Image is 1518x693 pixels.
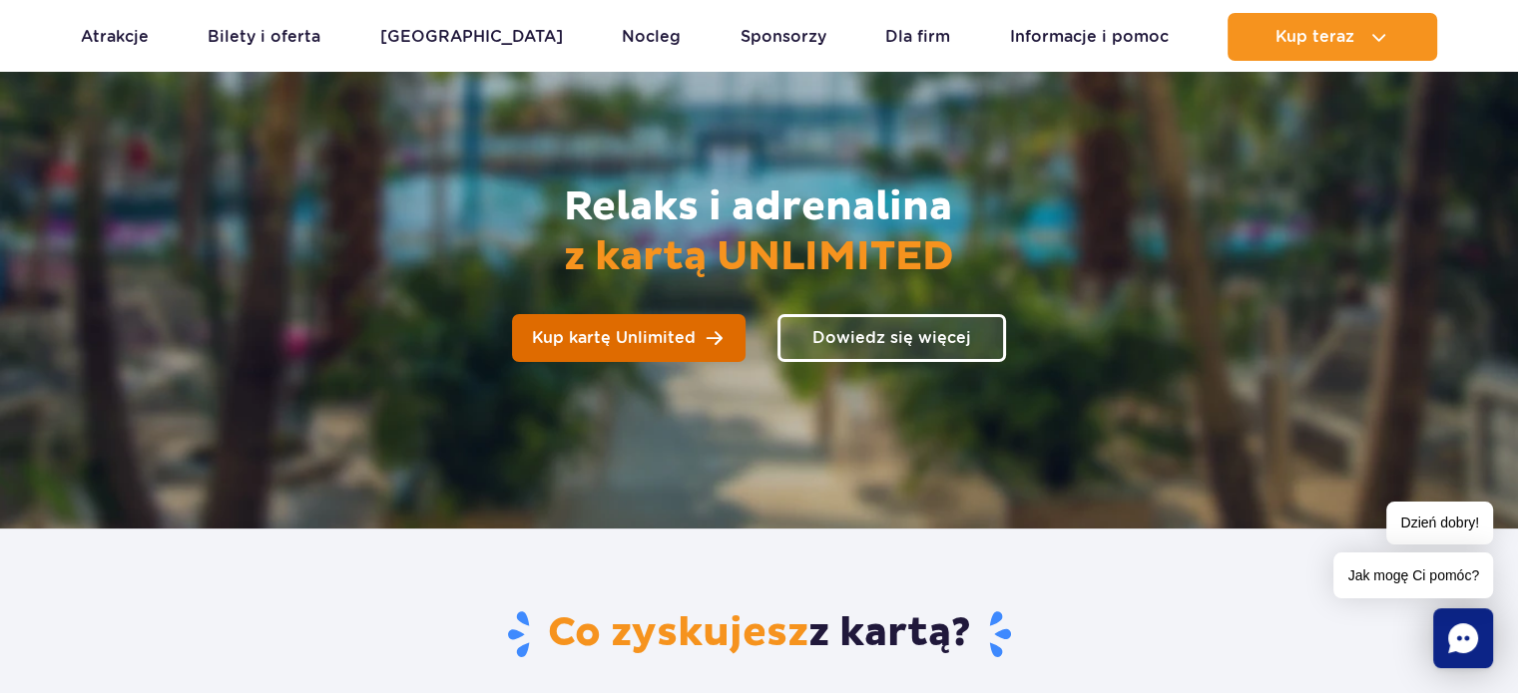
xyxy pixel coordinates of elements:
a: Dla firm [885,13,950,61]
span: Co zyskujesz [548,608,808,658]
a: Nocleg [622,13,681,61]
button: Kup teraz [1228,13,1437,61]
span: z kartą UNLIMITED [564,232,954,282]
a: [GEOGRAPHIC_DATA] [380,13,563,61]
a: Atrakcje [81,13,149,61]
span: Dzień dobry! [1386,502,1493,544]
div: Chat [1433,608,1493,668]
a: Dowiedz się więcej [777,314,1006,362]
span: Dowiedz się więcej [812,330,971,346]
h2: z kartą? [175,608,1343,660]
span: Jak mogę Ci pomóc? [1333,552,1493,598]
span: Kup teraz [1275,28,1354,46]
a: Bilety i oferta [208,13,320,61]
a: Kup kartę Unlimited [512,314,746,362]
h2: Relaks i adrenalina [564,182,954,282]
a: Sponsorzy [741,13,826,61]
span: Kup kartę Unlimited [532,330,696,346]
a: Informacje i pomoc [1010,13,1169,61]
